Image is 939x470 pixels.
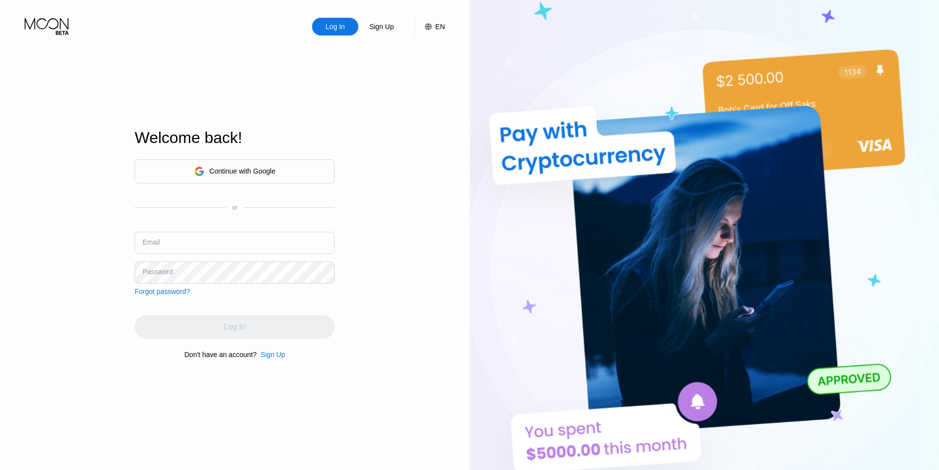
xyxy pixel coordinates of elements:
[325,22,346,32] div: Log In
[261,351,285,359] div: Sign Up
[358,18,405,36] div: Sign Up
[142,268,173,276] div: Password
[135,159,335,183] div: Continue with Google
[312,18,358,36] div: Log In
[135,129,335,147] div: Welcome back!
[232,204,238,211] div: or
[135,288,190,295] div: Forgot password?
[368,22,395,32] div: Sign Up
[415,18,445,36] div: EN
[209,167,276,175] div: Continue with Google
[184,351,257,359] div: Don't have an account?
[142,238,160,246] div: Email
[257,351,285,359] div: Sign Up
[435,23,445,31] div: EN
